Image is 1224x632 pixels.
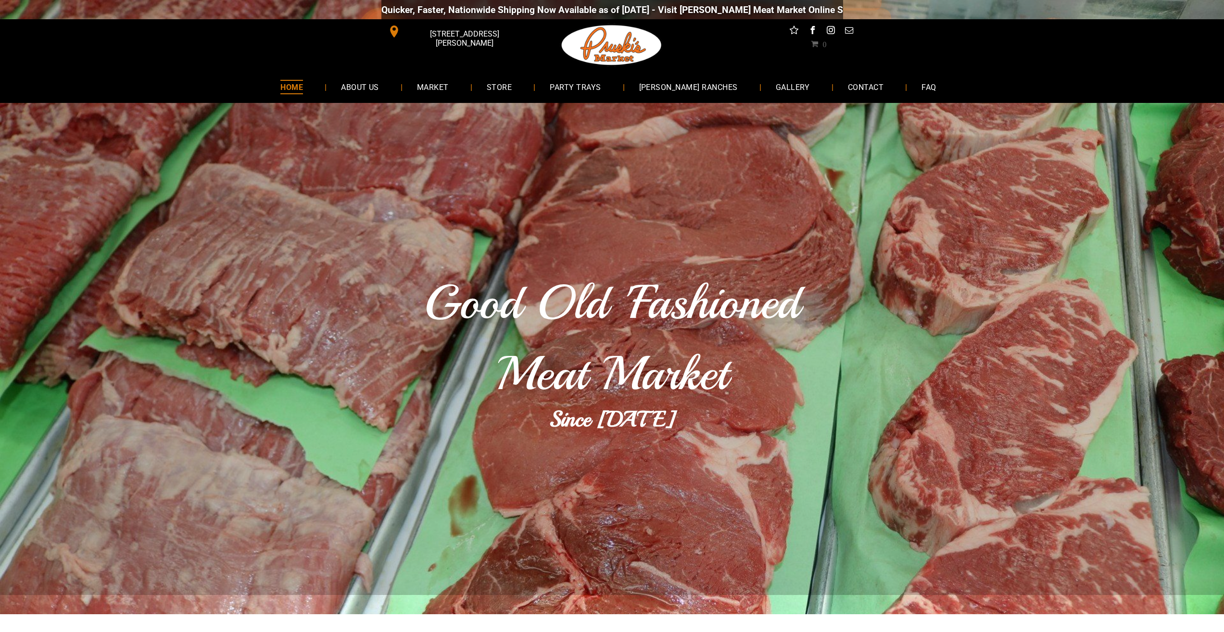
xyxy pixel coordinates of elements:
[549,405,675,433] b: Since [DATE]
[327,74,393,100] a: ABOUT US
[625,74,752,100] a: [PERSON_NAME] RANCHES
[761,74,824,100] a: GALLERY
[403,74,463,100] a: MARKET
[843,24,855,39] a: email
[424,273,800,404] span: Good Old 'Fashioned Meat Market
[402,25,526,52] span: [STREET_ADDRESS][PERSON_NAME]
[560,19,664,71] img: Pruski-s+Market+HQ+Logo2-259w.png
[535,74,615,100] a: PARTY TRAYS
[788,24,800,39] a: Social network
[824,24,837,39] a: instagram
[381,24,529,39] a: [STREET_ADDRESS][PERSON_NAME]
[822,40,826,48] span: 0
[907,74,950,100] a: FAQ
[833,74,898,100] a: CONTACT
[266,74,317,100] a: HOME
[806,24,819,39] a: facebook
[472,74,526,100] a: STORE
